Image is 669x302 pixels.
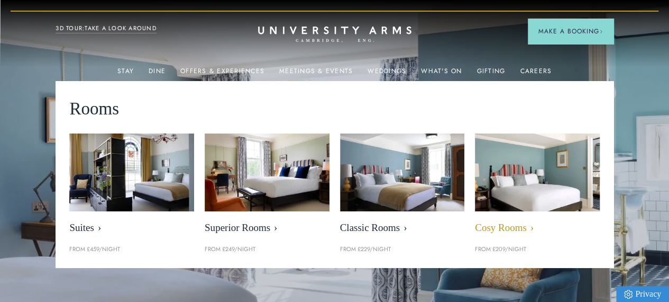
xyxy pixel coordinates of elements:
span: Cosy Rooms [475,222,600,234]
a: Home [258,26,411,43]
img: Privacy [624,290,633,299]
a: Stay [117,67,134,81]
img: Arrow icon [599,30,603,33]
span: Superior Rooms [205,222,329,234]
a: Privacy [616,286,669,302]
img: image-0c4e569bfe2498b75de12d7d88bf10a1f5f839d4-400x250-jpg [465,128,609,217]
img: image-5bdf0f703dacc765be5ca7f9d527278f30b65e65-400x250-jpg [205,134,329,211]
img: image-7eccef6fe4fe90343db89eb79f703814c40db8b4-400x250-jpg [340,134,465,211]
a: Gifting [477,67,506,81]
a: Weddings [368,67,406,81]
a: image-7eccef6fe4fe90343db89eb79f703814c40db8b4-400x250-jpg Classic Rooms [340,134,465,239]
span: Classic Rooms [340,222,465,234]
a: image-0c4e569bfe2498b75de12d7d88bf10a1f5f839d4-400x250-jpg Cosy Rooms [475,134,600,239]
p: From £249/night [205,245,329,254]
span: Make a Booking [538,26,603,36]
a: Dine [149,67,166,81]
a: Meetings & Events [279,67,353,81]
a: image-5bdf0f703dacc765be5ca7f9d527278f30b65e65-400x250-jpg Superior Rooms [205,134,329,239]
a: Careers [520,67,552,81]
a: 3D TOUR:TAKE A LOOK AROUND [56,24,157,33]
img: image-21e87f5add22128270780cf7737b92e839d7d65d-400x250-jpg [69,134,194,211]
p: From £229/night [340,245,465,254]
span: Suites [69,222,194,234]
a: Offers & Experiences [180,67,264,81]
a: What's On [421,67,462,81]
p: From £209/night [475,245,600,254]
a: image-21e87f5add22128270780cf7737b92e839d7d65d-400x250-jpg Suites [69,134,194,239]
p: From £459/night [69,245,194,254]
span: Rooms [69,95,119,123]
button: Make a BookingArrow icon [528,19,613,44]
